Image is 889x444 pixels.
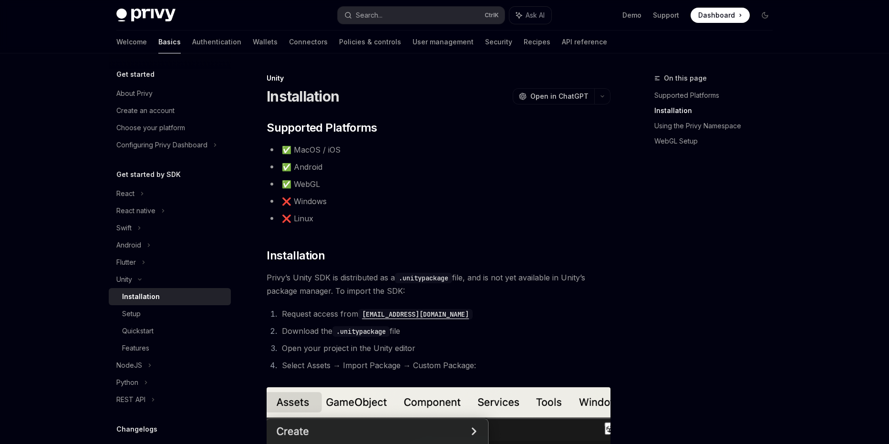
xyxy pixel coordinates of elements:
div: Search... [356,10,382,21]
a: Support [653,10,679,20]
div: REST API [116,394,145,405]
div: Python [116,377,138,388]
a: Connectors [289,31,328,53]
a: Quickstart [109,322,231,340]
span: Privy’s Unity SDK is distributed as a file, and is not yet available in Unity’s package manager. ... [267,271,610,298]
a: Authentication [192,31,241,53]
div: React native [116,205,155,217]
a: Policies & controls [339,31,401,53]
a: Choose your platform [109,119,231,136]
li: ❌ Windows [267,195,610,208]
li: ✅ MacOS / iOS [267,143,610,156]
h5: Get started [116,69,155,80]
a: WebGL Setup [654,134,780,149]
a: Installation [654,103,780,118]
div: Quickstart [122,325,154,337]
a: Basics [158,31,181,53]
div: Swift [116,222,132,234]
li: Open your project in the Unity editor [279,341,610,355]
a: Security [485,31,512,53]
a: Supported Platforms [654,88,780,103]
li: Select Assets → Import Package → Custom Package: [279,359,610,372]
div: Create an account [116,105,175,116]
div: NodeJS [116,360,142,371]
h1: Installation [267,88,339,105]
div: Unity [116,274,132,285]
a: Wallets [253,31,278,53]
a: [EMAIL_ADDRESS][DOMAIN_NAME] [358,309,473,319]
a: Demo [622,10,641,20]
div: Flutter [116,257,136,268]
a: Recipes [524,31,550,53]
img: dark logo [116,9,176,22]
button: Search...CtrlK [338,7,505,24]
a: User management [413,31,474,53]
a: API reference [562,31,607,53]
h5: Get started by SDK [116,169,181,180]
div: Unity [267,73,610,83]
span: Installation [267,248,325,263]
button: Toggle dark mode [757,8,773,23]
a: Installation [109,288,231,305]
li: ❌ Linux [267,212,610,225]
a: About Privy [109,85,231,102]
span: Supported Platforms [267,120,377,135]
span: Ctrl K [485,11,499,19]
code: [EMAIL_ADDRESS][DOMAIN_NAME] [358,309,473,320]
li: Request access from [279,307,610,320]
button: Open in ChatGPT [513,88,594,104]
a: Features [109,340,231,357]
code: .unitypackage [395,273,452,283]
li: Download the file [279,324,610,338]
li: ✅ Android [267,160,610,174]
div: Features [122,342,149,354]
div: React [116,188,134,199]
div: Setup [122,308,141,320]
a: Create an account [109,102,231,119]
span: On this page [664,72,707,84]
span: Ask AI [526,10,545,20]
a: Welcome [116,31,147,53]
a: Setup [109,305,231,322]
h5: Changelogs [116,423,157,435]
div: About Privy [116,88,153,99]
li: ✅ WebGL [267,177,610,191]
div: Installation [122,291,160,302]
div: Choose your platform [116,122,185,134]
a: Dashboard [691,8,750,23]
div: Configuring Privy Dashboard [116,139,207,151]
a: Using the Privy Namespace [654,118,780,134]
code: .unitypackage [332,326,390,337]
span: Open in ChatGPT [530,92,589,101]
span: Dashboard [698,10,735,20]
div: Android [116,239,141,251]
button: Ask AI [509,7,551,24]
